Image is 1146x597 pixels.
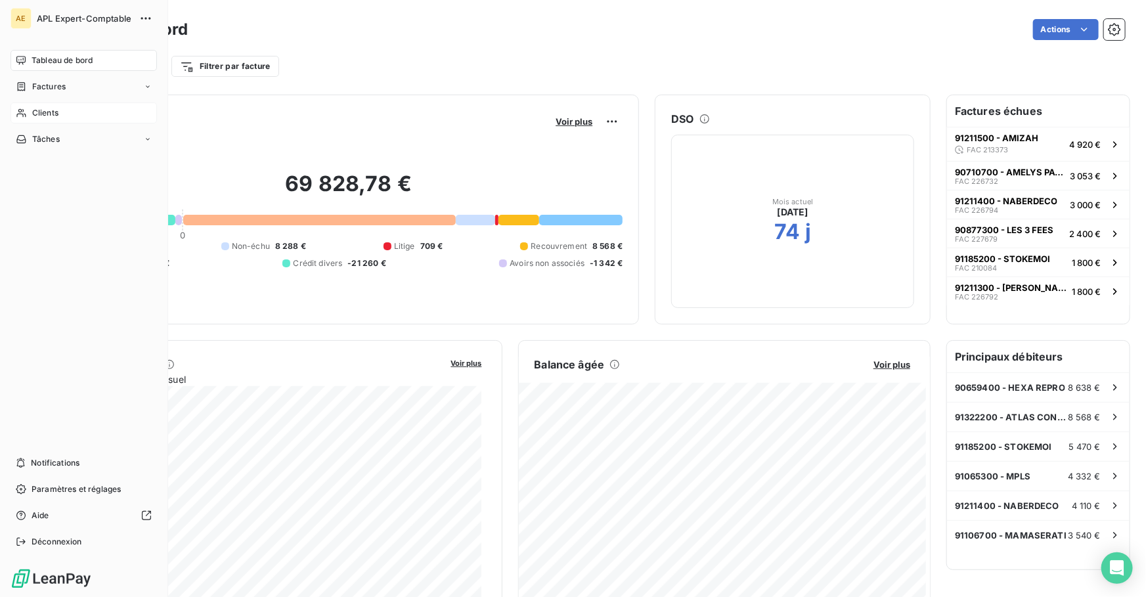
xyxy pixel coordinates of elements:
[347,257,386,269] span: -21 260 €
[171,56,279,77] button: Filtrer par facture
[556,116,592,127] span: Voir plus
[772,198,814,206] span: Mois actuel
[955,196,1057,206] span: 91211400 - NABERDECO
[805,219,811,245] h2: j
[955,382,1065,393] span: 90659400 - HEXA REPRO
[11,568,92,589] img: Logo LeanPay
[451,359,482,368] span: Voir plus
[778,206,808,219] span: [DATE]
[955,225,1053,235] span: 90877300 - LES 3 FEES
[955,282,1067,293] span: 91211300 - [PERSON_NAME]
[32,536,82,548] span: Déconnexion
[1033,19,1099,40] button: Actions
[232,240,270,252] span: Non-échu
[531,240,587,252] span: Recouvrement
[1072,257,1101,268] span: 1 800 €
[1068,412,1101,422] span: 8 568 €
[510,257,584,269] span: Avoirs non associés
[293,257,342,269] span: Crédit divers
[947,190,1130,219] button: 91211400 - NABERDECOFAC 2267943 000 €
[1072,500,1101,511] span: 4 110 €
[955,500,1059,511] span: 91211400 - NABERDECO
[947,341,1130,372] h6: Principaux débiteurs
[1069,139,1101,150] span: 4 920 €
[955,133,1038,143] span: 91211500 - AMIZAH
[31,457,79,469] span: Notifications
[873,359,910,370] span: Voir plus
[1101,552,1133,584] div: Open Intercom Messenger
[947,276,1130,305] button: 91211300 - [PERSON_NAME]FAC 2267921 800 €
[37,13,131,24] span: APL Expert-Comptable
[180,230,185,240] span: 0
[774,219,800,245] h2: 74
[447,357,486,368] button: Voir plus
[32,107,58,119] span: Clients
[955,412,1068,422] span: 91322200 - ATLAS CONSTRUCTION
[955,206,998,214] span: FAC 226794
[1069,441,1101,452] span: 5 470 €
[394,240,415,252] span: Litige
[74,171,623,210] h2: 69 828,78 €
[947,219,1130,248] button: 90877300 - LES 3 FEESFAC 2276792 400 €
[590,257,623,269] span: -1 342 €
[535,357,605,372] h6: Balance âgée
[967,146,1008,154] span: FAC 213373
[32,81,66,93] span: Factures
[1068,471,1101,481] span: 4 332 €
[947,248,1130,276] button: 91185200 - STOKEMOIFAC 2100841 800 €
[275,240,306,252] span: 8 288 €
[870,359,914,370] button: Voir plus
[592,240,623,252] span: 8 568 €
[1068,382,1101,393] span: 8 638 €
[11,8,32,29] div: AE
[947,95,1130,127] h6: Factures échues
[955,177,998,185] span: FAC 226732
[955,167,1065,177] span: 90710700 - AMELYS PATRIMOINE
[1070,200,1101,210] span: 3 000 €
[1070,171,1101,181] span: 3 053 €
[1069,229,1101,239] span: 2 400 €
[947,161,1130,190] button: 90710700 - AMELYS PATRIMOINEFAC 2267323 053 €
[11,505,157,526] a: Aide
[32,55,93,66] span: Tableau de bord
[947,127,1130,161] button: 91211500 - AMIZAHFAC 2133734 920 €
[955,264,997,272] span: FAC 210084
[32,510,49,521] span: Aide
[955,254,1050,264] span: 91185200 - STOKEMOI
[420,240,443,252] span: 709 €
[1068,530,1101,541] span: 3 540 €
[955,293,998,301] span: FAC 226792
[74,372,442,386] span: Chiffre d'affaires mensuel
[955,471,1030,481] span: 91065300 - MPLS
[32,133,60,145] span: Tâches
[1072,286,1101,297] span: 1 800 €
[955,441,1052,452] span: 91185200 - STOKEMOI
[671,111,694,127] h6: DSO
[552,116,596,127] button: Voir plus
[955,235,998,243] span: FAC 227679
[32,483,121,495] span: Paramètres et réglages
[955,530,1067,541] span: 91106700 - MAMASERATI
